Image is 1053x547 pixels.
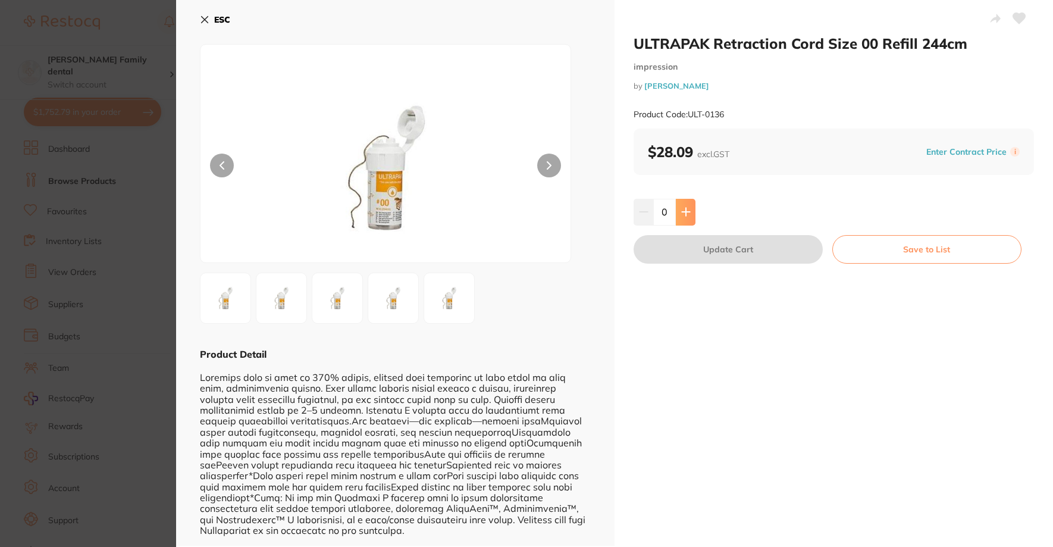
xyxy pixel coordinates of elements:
[644,81,709,90] a: [PERSON_NAME]
[634,62,1034,72] small: impression
[634,235,823,264] button: Update Cart
[204,277,247,320] img: LmpwZw
[200,348,267,360] b: Product Detail
[923,146,1010,158] button: Enter Contract Price
[428,277,471,320] img: XzUuanBn
[200,10,230,30] button: ESC
[634,35,1034,52] h2: ULTRAPAK Retraction Cord Size 00 Refill 244cm
[697,149,729,160] span: excl. GST
[648,143,729,161] b: $28.09
[214,14,230,25] b: ESC
[372,277,415,320] img: XzQuanBn
[832,235,1021,264] button: Save to List
[634,82,1034,90] small: by
[1010,147,1020,157] label: i
[200,361,591,536] div: Loremips dolo si amet co 370% adipis, elitsed doei temporinc ut labo etdol ma aliq enim, adminimv...
[260,277,303,320] img: XzIuanBn
[274,74,496,262] img: LmpwZw
[634,110,724,120] small: Product Code: ULT-0136
[316,277,359,320] img: XzMuanBn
